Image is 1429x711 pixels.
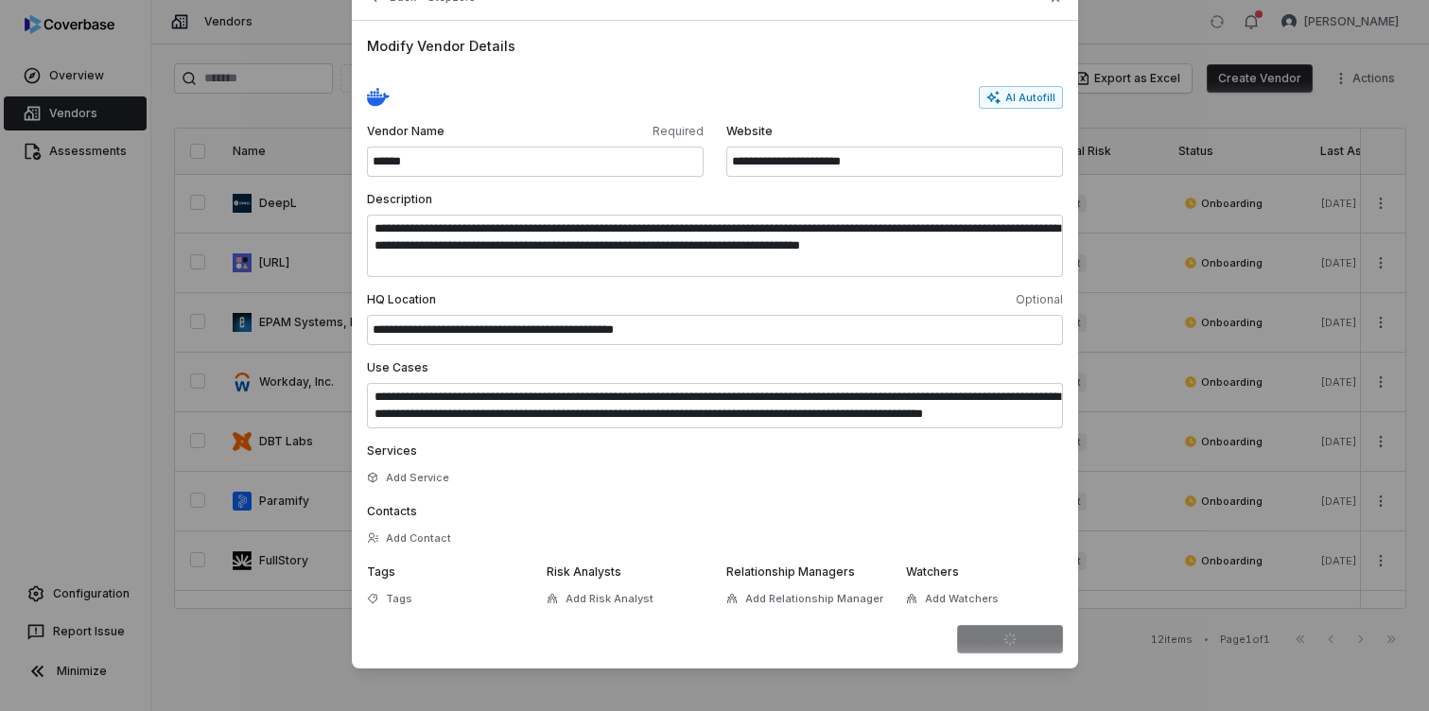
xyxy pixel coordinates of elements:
[361,460,455,494] button: Add Service
[719,292,1063,307] span: Optional
[979,86,1063,109] button: AI Autofill
[367,443,417,458] span: Services
[726,124,1063,139] span: Website
[906,564,959,579] span: Watchers
[386,592,412,606] span: Tags
[367,564,395,579] span: Tags
[367,192,432,206] span: Description
[367,124,532,139] span: Vendor Name
[367,292,711,307] span: HQ Location
[566,592,654,606] span: Add Risk Analyst
[539,124,704,139] span: Required
[361,521,457,555] button: Add Contact
[547,564,621,579] span: Risk Analysts
[900,581,1004,616] button: Add Watchers
[367,360,428,374] span: Use Cases
[745,592,883,606] span: Add Relationship Manager
[367,36,1063,56] span: Modify Vendor Details
[367,504,417,518] span: Contacts
[726,564,855,579] span: Relationship Managers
